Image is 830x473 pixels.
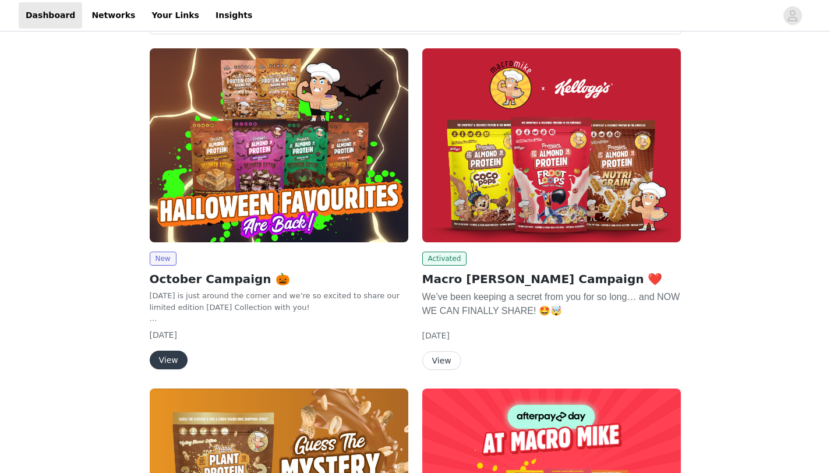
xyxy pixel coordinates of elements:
[150,252,176,266] span: New
[422,331,450,340] span: [DATE]
[150,356,188,365] a: View
[209,2,259,29] a: Insights
[19,2,82,29] a: Dashboard
[422,252,467,266] span: Activated
[787,6,798,25] div: avatar
[422,292,680,316] span: We’ve been keeping a secret from you for so long… and NOW WE CAN FINALLY SHARE! 🤩🤯
[422,351,461,370] button: View
[150,351,188,369] button: View
[150,48,408,242] img: Macro Mike
[84,2,142,29] a: Networks
[422,48,681,242] img: Macro Mike
[150,270,408,288] h2: October Campaign 🎃
[422,356,461,365] a: View
[150,330,177,340] span: [DATE]
[144,2,206,29] a: Your Links
[150,291,400,312] span: [DATE] is just around the corner and we’re so excited to share our limited edition [DATE] Collect...
[422,270,681,288] h2: Macro [PERSON_NAME] Campaign ❤️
